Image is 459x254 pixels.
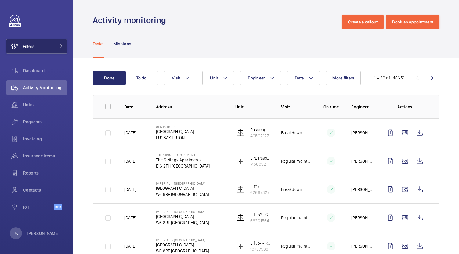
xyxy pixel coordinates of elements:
span: Activity Monitoring [23,85,67,91]
p: Imperial - [GEOGRAPHIC_DATA] [156,182,209,185]
span: Insurance items [23,153,67,159]
p: Regular maintenance [281,158,311,164]
span: More filters [332,76,354,80]
p: Missions [114,41,132,47]
p: W6 8RF [GEOGRAPHIC_DATA] [156,248,209,254]
p: Lift 52- Genitourinary Building (Passenger) [250,212,271,218]
p: Address [156,104,226,110]
h1: Activity monitoring [93,15,170,26]
p: [GEOGRAPHIC_DATA] [156,213,209,220]
span: Reports [23,170,67,176]
button: Done [93,71,126,85]
p: On time [321,104,342,110]
p: [DATE] [124,186,136,192]
img: elevator.svg [237,242,244,250]
p: [PERSON_NAME] [351,158,373,164]
p: [GEOGRAPHIC_DATA] [156,185,209,191]
img: elevator.svg [237,214,244,221]
span: Dashboard [23,68,67,74]
p: LU1 3AX LUTON [156,135,194,141]
span: Engineer [248,76,265,80]
p: E16 2FH [GEOGRAPHIC_DATA] [156,163,210,169]
p: [DATE] [124,215,136,221]
button: Filters [6,39,67,54]
p: [DATE] [124,158,136,164]
p: Regular maintenance [281,243,311,249]
p: Lift 7 [250,183,269,189]
button: Date [287,71,320,85]
span: Beta [54,204,62,210]
p: EPL Passenger Lift No 4 55-74 [250,155,271,161]
p: The Sidings Apartments [156,157,210,163]
img: elevator.svg [237,129,244,136]
p: Actions [383,104,427,110]
p: Imperial - [GEOGRAPHIC_DATA] [156,210,209,213]
p: [GEOGRAPHIC_DATA] [156,129,194,135]
p: Visit [281,104,311,110]
button: Visit [164,71,196,85]
span: Filters [23,43,34,49]
p: W6 8RF [GEOGRAPHIC_DATA] [156,220,209,226]
p: Lift 54- Radiotherapy Building (Passenger) [250,240,271,246]
p: JK [14,230,18,236]
img: elevator.svg [237,186,244,193]
span: Unit [210,76,218,80]
p: Passenger Lift 1 [250,127,271,133]
p: Date [124,104,146,110]
p: [PERSON_NAME] [27,230,60,236]
p: [PERSON_NAME] [351,130,373,136]
p: The Sidings Apartments [156,153,210,157]
p: [PERSON_NAME] [351,186,373,192]
span: IoT [23,204,54,210]
span: Date [295,76,304,80]
p: [GEOGRAPHIC_DATA] [156,242,209,248]
button: Unit [202,71,234,85]
p: Imperial - [GEOGRAPHIC_DATA] [156,238,209,242]
p: Regular maintenance [281,215,311,221]
p: W6 8RF [GEOGRAPHIC_DATA] [156,191,209,197]
p: Unit [235,104,271,110]
p: M56092 [250,161,271,167]
button: To do [125,71,158,85]
p: [DATE] [124,130,136,136]
p: 10777536 [250,246,271,252]
p: [PERSON_NAME] [351,215,373,221]
p: [DATE] [124,243,136,249]
p: 46562127 [250,133,271,139]
p: Tasks [93,41,104,47]
p: 62687327 [250,189,269,196]
button: Create a callout [342,15,384,29]
p: 66201564 [250,218,271,224]
div: 1 – 30 of 146651 [374,75,404,81]
button: More filters [326,71,361,85]
span: Contacts [23,187,67,193]
span: Invoicing [23,136,67,142]
span: Visit [172,76,180,80]
p: Breakdown [281,130,302,136]
button: Book an appointment [386,15,439,29]
p: Breakdown [281,186,302,192]
p: [PERSON_NAME] [351,243,373,249]
img: elevator.svg [237,157,244,165]
p: Engineer [351,104,373,110]
span: Units [23,102,67,108]
p: Olivia House [156,125,194,129]
span: Requests [23,119,67,125]
button: Engineer [240,71,281,85]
